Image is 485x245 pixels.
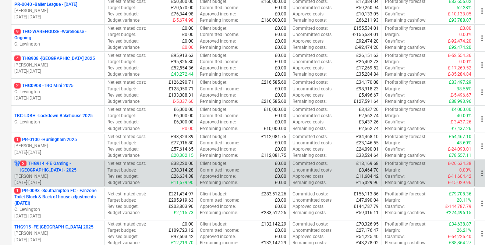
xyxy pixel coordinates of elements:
p: £-92,474.20 [355,44,379,51]
p: £0.00 [275,86,286,92]
p: £77,916.80 [171,140,194,146]
p: £0.00 [275,59,286,65]
p: £66,211.93 [356,17,379,24]
p: Cashflow : [385,173,405,180]
p: £20,302.15 [171,152,194,159]
p: 38.55% [457,86,471,92]
p: Net estimated cost : [107,191,146,197]
p: Profitability forecast : [385,107,426,113]
p: £-17,269.52 [448,65,471,71]
p: Client budget : [200,25,227,32]
p: £18,169.68 [356,161,379,167]
span: 2 [20,161,26,166]
p: £15,029.96 [356,180,379,186]
p: Cashflow : [385,203,405,210]
p: £79,708.36 [449,191,471,197]
p: Client budget : [200,53,227,59]
p: £43,272.44 [171,71,194,78]
p: Remaining income : [200,98,238,105]
p: £3,437.26 [359,119,379,125]
p: £7,437.26 [452,126,471,132]
p: Cashflow : [385,146,405,152]
p: Client budget : [200,161,227,167]
div: 9THG-WAREHOUSE -Warehouse - OngoingC. Lewington [14,29,101,47]
p: £-52,554.36 [448,53,471,59]
p: TBC-LDBH - Lockdown Bakehouse 2025 [14,113,93,119]
p: £93,788.07 [449,17,471,24]
p: £128,050.71 [169,86,194,92]
p: Client budget : [200,191,227,197]
p: Remaining income : [200,44,238,51]
p: Remaining costs : [293,71,327,78]
p: [DATE] - [DATE] [14,213,101,219]
p: Approved costs : [293,146,325,152]
div: 2THG914 -FE Gaming - [GEOGRAPHIC_DATA] - 2025[PERSON_NAME][DATE]-[DATE] [14,161,101,186]
div: PR-0040 -Baller League - [DATE][PERSON_NAME][DATE]-[DATE] [14,1,101,20]
p: Margin : [385,59,400,65]
p: C. Lewington [14,89,101,95]
p: £0.00 [275,119,286,125]
p: Uncommitted costs : [293,59,333,65]
p: Remaining cashflow : [385,71,426,78]
p: 40.00% [457,113,471,119]
p: £-144,787.79 [445,203,471,210]
p: Remaining cashflow : [385,44,426,51]
p: £0.00 [275,44,286,51]
p: Approved costs : [293,203,325,210]
p: THG914 - FE Gaming - [GEOGRAPHIC_DATA] - 2025 [20,161,101,173]
p: Target budget : [107,5,136,11]
p: £43,323.39 [171,134,194,140]
p: £76,344.98 [171,11,194,17]
p: Approved income : [200,146,236,152]
p: £59,260.94 [356,5,379,11]
span: 9 [14,29,21,35]
p: Approved costs : [293,65,325,71]
p: Net estimated cost : [107,107,146,113]
p: Revised budget : [107,119,139,125]
p: Approved costs : [293,119,325,125]
p: [PERSON_NAME] [14,62,101,68]
p: £78,557.11 [449,152,471,159]
p: £203,803.90 [169,203,194,210]
p: £-3,437.26 [450,119,471,125]
p: £-155,534.01 [353,32,379,38]
p: £4,000.00 [452,107,471,113]
p: £0.00 [275,140,286,146]
p: Target budget : [107,167,136,173]
p: £-11,604.42 [448,173,471,180]
p: THG915 - FE [GEOGRAPHIC_DATA] 2025 [14,224,93,230]
p: £2,562.74 [359,126,379,132]
p: Committed income : [200,167,239,173]
p: Approved costs : [293,11,325,17]
p: Approved costs : [293,38,325,44]
p: £26,402.73 [356,59,379,65]
p: £-15,029.96 [448,180,471,186]
p: Committed costs : [293,191,328,197]
p: Committed costs : [293,53,328,59]
p: Uncommitted costs : [293,5,333,11]
p: £0.00 [275,71,286,78]
p: £0.00 [275,32,286,38]
p: Client budget : [200,134,227,140]
p: £2,115.73 [174,210,194,216]
p: Approved income : [200,92,236,98]
p: [PERSON_NAME] [14,143,101,149]
p: £70,670.00 [171,5,194,11]
p: Approved income : [200,38,236,44]
p: £0.00 [275,38,286,44]
p: Remaining costs : [293,98,327,105]
p: £6,000.00 [174,119,194,125]
p: £112,081.75 [261,134,286,140]
p: Approved costs : [293,173,325,180]
p: £95,913.63 [171,53,194,59]
p: Profitability forecast : [385,191,426,197]
p: £0.00 [275,161,286,167]
div: TBC-LDBH -Lockdown Bakehouse 2025C. Lewington [14,113,101,125]
p: 0.00% [459,59,471,65]
p: Margin : [385,197,400,203]
p: Margin : [385,86,400,92]
p: 0.00% [459,32,471,38]
p: Uncommitted costs : [293,167,333,173]
p: £6,000.00 [174,107,194,113]
p: £92,474.20 [356,38,379,44]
